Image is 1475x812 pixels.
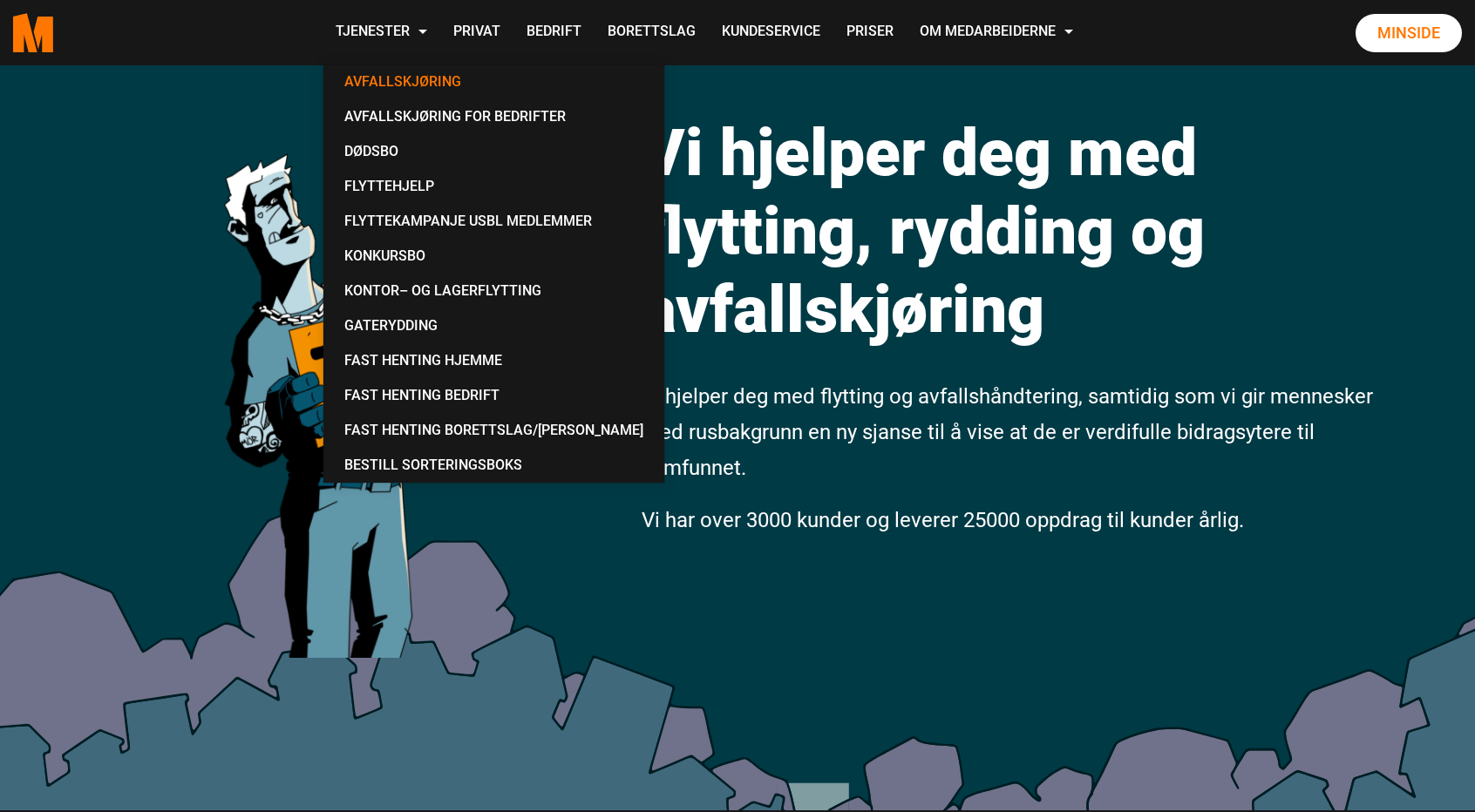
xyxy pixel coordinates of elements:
[330,134,657,169] a: Dødsbo
[833,2,907,64] a: Priser
[642,508,1244,532] span: Vi har over 3000 kunder og leverer 25000 oppdrag til kunder årlig.
[330,308,657,343] a: Gaterydding
[595,2,709,64] a: Borettslag
[440,2,513,64] a: Privat
[330,99,657,134] a: Avfallskjøring for Bedrifter
[642,113,1378,348] h1: Vi hjelper deg med flytting, rydding og avfallskjøring
[330,378,657,413] a: Fast Henting Bedrift
[513,2,595,64] a: Bedrift
[642,384,1373,480] span: Vi hjelper deg med flytting og avfallshåndtering, samtidig som vi gir mennesker med rusbakgrunn e...
[330,448,657,483] a: Bestill Sorteringsboks
[206,74,506,658] img: medarbeiderne man icon optimized
[330,274,657,308] a: Kontor– og lagerflytting
[1356,14,1462,52] a: Minside
[907,2,1086,64] a: Om Medarbeiderne
[330,239,657,274] a: Konkursbo
[330,64,657,99] a: Avfallskjøring
[330,169,657,204] a: Flyttehjelp
[330,413,657,448] a: Fast Henting Borettslag/[PERSON_NAME]
[709,2,833,64] a: Kundeservice
[330,204,657,239] a: Flyttekampanje USBL medlemmer
[330,343,657,378] a: Fast Henting Hjemme
[323,2,440,64] a: Tjenester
